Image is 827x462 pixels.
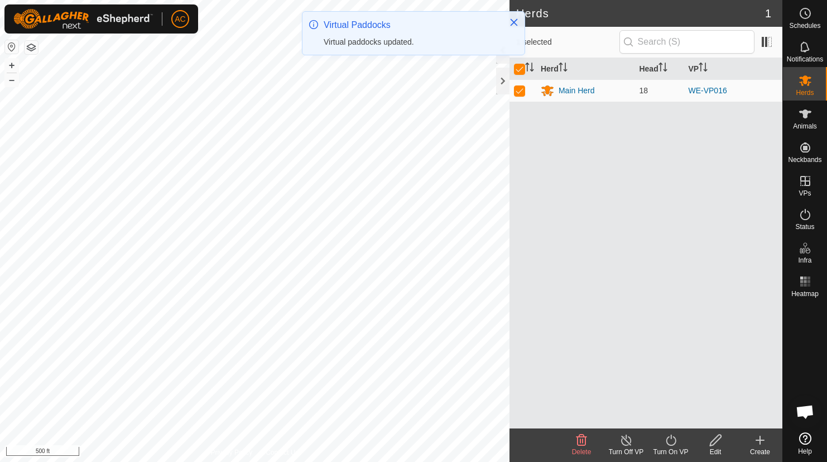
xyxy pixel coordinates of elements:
span: Status [795,223,814,230]
span: Schedules [789,22,820,29]
span: Notifications [787,56,823,63]
span: Herds [796,89,814,96]
p-sorticon: Activate to sort [699,64,708,73]
span: Delete [572,448,592,456]
p-sorticon: Activate to sort [559,64,568,73]
button: Map Layers [25,41,38,54]
span: 1 selected [516,36,619,48]
button: – [5,73,18,87]
a: WE-VP016 [688,86,727,95]
button: + [5,59,18,72]
div: Edit [693,447,738,457]
a: Privacy Policy [210,447,252,458]
span: 18 [639,86,648,95]
span: 1 [765,5,771,22]
th: VP [684,58,782,80]
span: Help [798,448,812,455]
button: Reset Map [5,40,18,54]
span: Animals [793,123,817,130]
span: VPs [799,190,811,197]
p-sorticon: Activate to sort [658,64,667,73]
th: Herd [536,58,635,80]
h2: Herds [516,7,765,20]
button: Close [506,15,522,30]
span: Neckbands [788,156,821,163]
div: Virtual Paddocks [324,18,498,32]
img: Gallagher Logo [13,9,153,29]
div: Open chat [788,395,822,428]
a: Contact Us [266,447,299,458]
th: Head [634,58,684,80]
div: Create [738,447,782,457]
input: Search (S) [619,30,754,54]
span: AC [175,13,185,25]
div: Virtual paddocks updated. [324,36,498,48]
span: Heatmap [791,290,819,297]
a: Help [783,428,827,459]
p-sorticon: Activate to sort [525,64,534,73]
span: Infra [798,257,811,264]
div: Main Herd [559,85,595,97]
div: Turn On VP [648,447,693,457]
div: Turn Off VP [604,447,648,457]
